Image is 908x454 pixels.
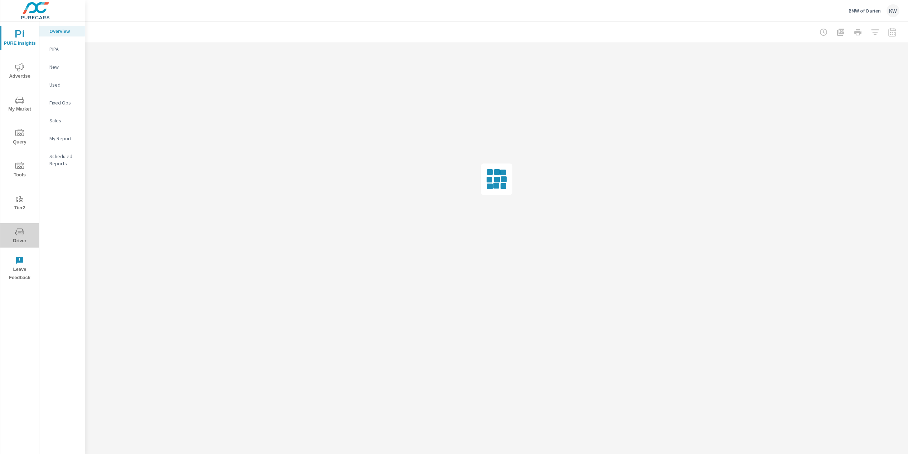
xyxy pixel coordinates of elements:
[49,28,79,35] p: Overview
[3,63,37,80] span: Advertise
[49,99,79,106] p: Fixed Ops
[0,21,39,285] div: nav menu
[39,79,85,90] div: Used
[49,45,79,53] p: PIPA
[49,135,79,142] p: My Report
[39,115,85,126] div: Sales
[887,4,899,17] div: KW
[3,195,37,212] span: Tier2
[49,63,79,70] p: New
[39,133,85,144] div: My Report
[3,96,37,113] span: My Market
[3,228,37,245] span: Driver
[39,62,85,72] div: New
[3,256,37,282] span: Leave Feedback
[39,151,85,169] div: Scheduled Reports
[49,117,79,124] p: Sales
[3,30,37,48] span: PURE Insights
[49,81,79,88] p: Used
[849,8,881,14] p: BMW of Darien
[39,97,85,108] div: Fixed Ops
[49,153,79,167] p: Scheduled Reports
[3,129,37,146] span: Query
[39,44,85,54] div: PIPA
[39,26,85,36] div: Overview
[3,162,37,179] span: Tools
